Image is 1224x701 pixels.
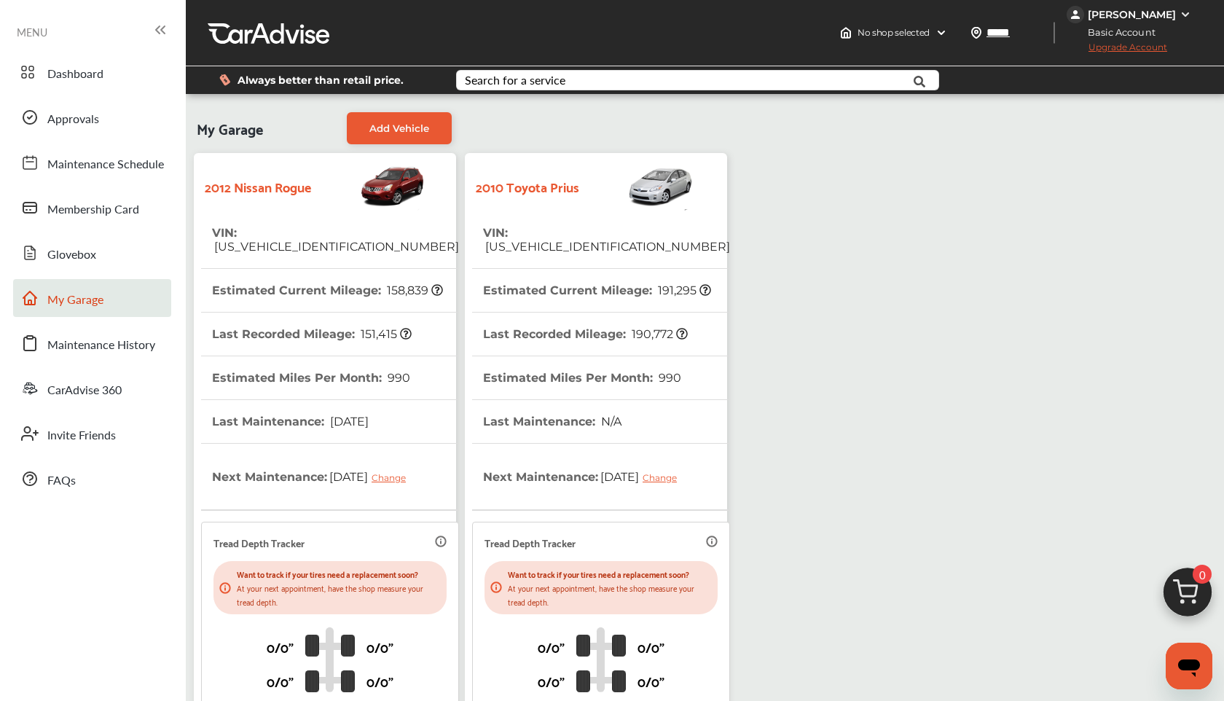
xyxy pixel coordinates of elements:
p: 0/0" [267,670,294,692]
span: Maintenance Schedule [47,155,164,174]
th: VIN : [483,211,730,268]
iframe: Button to launch messaging window [1166,643,1212,689]
th: Estimated Miles Per Month : [483,356,681,399]
img: jVpblrzwTbfkPYzPPzSLxeg0AAAAASUVORK5CYII= [1067,6,1084,23]
img: header-down-arrow.9dd2ce7d.svg [935,27,947,39]
span: No shop selected [858,27,930,39]
span: Membership Card [47,200,139,219]
img: tire_track_logo.b900bcbc.svg [305,627,355,692]
a: Approvals [13,98,171,136]
p: 0/0" [366,635,393,658]
a: Membership Card [13,189,171,227]
span: FAQs [47,471,76,490]
a: My Garage [13,279,171,317]
span: 990 [385,371,410,385]
img: location_vector.a44bc228.svg [970,27,982,39]
p: Want to track if your tires need a replacement soon? [237,567,441,581]
span: [DATE] [598,458,688,495]
th: Estimated Current Mileage : [212,269,443,312]
a: Maintenance History [13,324,171,362]
p: Tread Depth Tracker [213,534,305,551]
th: Last Recorded Mileage : [483,313,688,356]
th: Next Maintenance : [212,444,417,509]
p: At your next appointment, have the shop measure your tread depth. [237,581,441,608]
img: cart_icon.3d0951e8.svg [1153,561,1223,631]
strong: 2010 Toyota Prius [476,175,579,197]
a: Add Vehicle [347,112,452,144]
strong: 2012 Nissan Rogue [205,175,311,197]
a: Invite Friends [13,415,171,453]
span: Invite Friends [47,426,116,445]
span: MENU [17,26,47,38]
p: At your next appointment, have the shop measure your tread depth. [508,581,712,608]
span: 190,772 [629,327,688,341]
span: [DATE] [328,415,369,428]
span: 158,839 [385,283,443,297]
img: header-divider.bc55588e.svg [1054,22,1055,44]
p: 0/0" [538,635,565,658]
span: 191,295 [656,283,711,297]
p: Tread Depth Tracker [484,534,576,551]
span: 0 [1193,565,1212,584]
th: Last Recorded Mileage : [212,313,412,356]
div: Change [643,472,684,483]
img: dollor_label_vector.a70140d1.svg [219,74,230,86]
img: header-home-logo.8d720a4f.svg [840,27,852,39]
div: Search for a service [465,74,565,86]
span: Add Vehicle [369,122,429,134]
img: WGsFRI8htEPBVLJbROoPRyZpYNWhNONpIPPETTm6eUC0GeLEiAAAAAElFTkSuQmCC [1180,9,1191,20]
p: 0/0" [366,670,393,692]
p: 0/0" [538,670,565,692]
img: tire_track_logo.b900bcbc.svg [576,627,626,692]
th: Estimated Current Mileage : [483,269,711,312]
p: 0/0" [637,635,664,658]
p: 0/0" [637,670,664,692]
span: [DATE] [327,458,417,495]
span: Maintenance History [47,336,155,355]
span: Basic Account [1068,25,1166,40]
span: 990 [656,371,681,385]
a: Dashboard [13,53,171,91]
span: Approvals [47,110,99,129]
span: [US_VEHICLE_IDENTIFICATION_NUMBER] [212,240,459,254]
img: Vehicle [579,160,694,211]
img: Vehicle [311,160,426,211]
span: Glovebox [47,246,96,265]
th: Last Maintenance : [483,400,621,443]
div: Change [372,472,413,483]
span: 151,415 [358,327,412,341]
th: Next Maintenance : [483,444,688,509]
span: [US_VEHICLE_IDENTIFICATION_NUMBER] [483,240,730,254]
a: Glovebox [13,234,171,272]
th: VIN : [212,211,459,268]
span: Always better than retail price. [238,75,404,85]
p: 0/0" [267,635,294,658]
span: Upgrade Account [1067,42,1167,60]
span: My Garage [47,291,103,310]
span: Dashboard [47,65,103,84]
th: Last Maintenance : [212,400,369,443]
a: FAQs [13,460,171,498]
span: N/A [599,415,621,428]
a: Maintenance Schedule [13,144,171,181]
p: Want to track if your tires need a replacement soon? [508,567,712,581]
th: Estimated Miles Per Month : [212,356,410,399]
span: My Garage [197,112,263,144]
div: [PERSON_NAME] [1088,8,1176,21]
a: CarAdvise 360 [13,369,171,407]
span: CarAdvise 360 [47,381,122,400]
